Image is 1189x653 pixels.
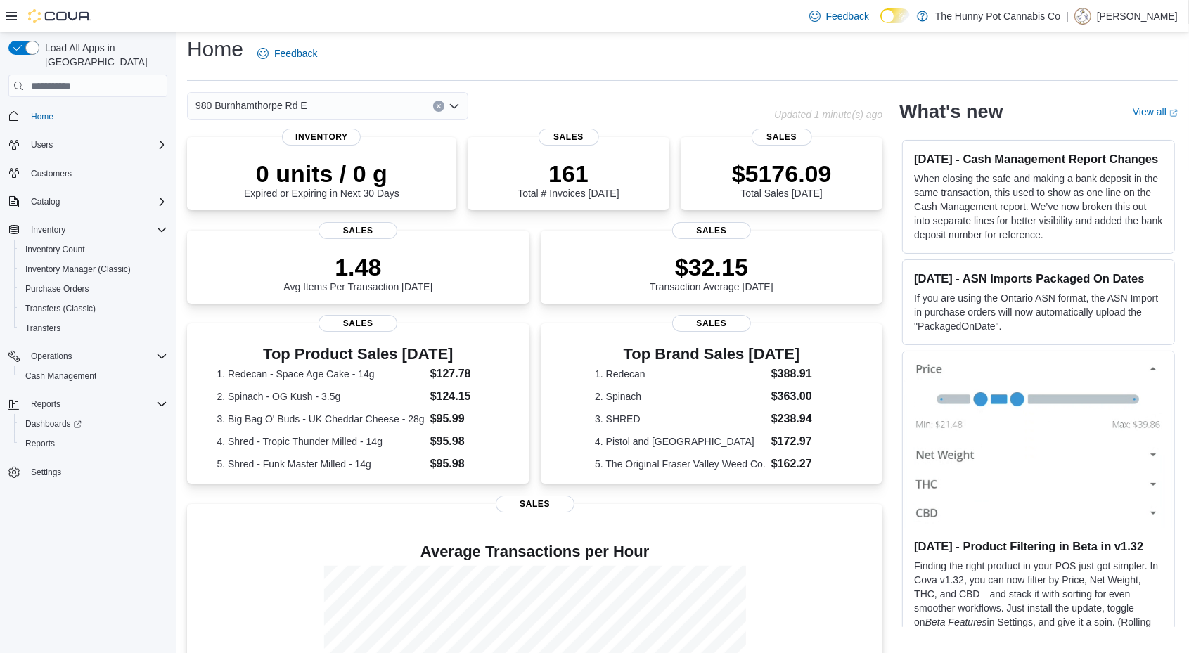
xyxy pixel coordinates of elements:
[899,101,1003,123] h2: What's new
[672,222,751,239] span: Sales
[672,315,751,332] span: Sales
[319,222,397,239] span: Sales
[20,368,167,384] span: Cash Management
[25,370,96,382] span: Cash Management
[771,433,828,450] dd: $172.97
[804,2,875,30] a: Feedback
[25,396,66,413] button: Reports
[31,196,60,207] span: Catalog
[538,129,598,146] span: Sales
[914,539,1163,553] h3: [DATE] - Product Filtering in Beta in v1.32
[25,136,58,153] button: Users
[3,105,173,126] button: Home
[20,435,167,452] span: Reports
[14,279,173,299] button: Purchase Orders
[774,109,882,120] p: Updated 1 minute(s) ago
[650,253,773,281] p: $32.15
[20,300,101,317] a: Transfers (Classic)
[430,388,499,405] dd: $124.15
[914,291,1163,333] p: If you are using the Ontario ASN format, the ASN Import in purchase orders will now automatically...
[771,366,828,382] dd: $388.91
[595,457,766,471] dt: 5. The Original Fraser Valley Weed Co.
[28,9,91,23] img: Cova
[25,303,96,314] span: Transfers (Classic)
[430,366,499,382] dd: $127.78
[925,616,987,628] em: Beta Features
[14,366,173,386] button: Cash Management
[217,367,424,381] dt: 1. Redecan - Space Age Cake - 14g
[14,414,173,434] a: Dashboards
[595,434,766,448] dt: 4. Pistol and [GEOGRAPHIC_DATA]
[20,241,167,258] span: Inventory Count
[31,467,61,478] span: Settings
[3,347,173,366] button: Operations
[282,129,361,146] span: Inventory
[752,129,812,146] span: Sales
[3,394,173,414] button: Reports
[25,221,71,238] button: Inventory
[771,455,828,472] dd: $162.27
[8,100,167,519] nav: Complex example
[20,261,167,278] span: Inventory Manager (Classic)
[319,315,397,332] span: Sales
[20,415,87,432] a: Dashboards
[3,462,173,482] button: Settings
[732,160,832,199] div: Total Sales [DATE]
[25,418,82,429] span: Dashboards
[25,136,167,153] span: Users
[20,415,167,432] span: Dashboards
[880,8,910,23] input: Dark Mode
[518,160,619,199] div: Total # Invoices [DATE]
[20,368,102,384] a: Cash Management
[25,193,65,210] button: Catalog
[20,320,66,337] a: Transfers
[3,135,173,155] button: Users
[1074,8,1091,25] div: Dillon Marquez
[195,97,307,114] span: 980 Burnhamthorpe Rd E
[244,160,399,199] div: Expired or Expiring in Next 30 Days
[14,318,173,338] button: Transfers
[14,299,173,318] button: Transfers (Classic)
[25,438,55,449] span: Reports
[3,220,173,240] button: Inventory
[25,464,67,481] a: Settings
[217,412,424,426] dt: 3. Big Bag O' Buds - UK Cheddar Cheese - 28g
[20,280,167,297] span: Purchase Orders
[496,496,574,512] span: Sales
[274,46,317,60] span: Feedback
[31,351,72,362] span: Operations
[25,244,85,255] span: Inventory Count
[518,160,619,188] p: 161
[3,192,173,212] button: Catalog
[217,389,424,403] dt: 2. Spinach - OG Kush - 3.5g
[20,280,95,297] a: Purchase Orders
[732,160,832,188] p: $5176.09
[20,435,60,452] a: Reports
[25,348,167,365] span: Operations
[20,320,167,337] span: Transfers
[650,253,773,292] div: Transaction Average [DATE]
[217,346,499,363] h3: Top Product Sales [DATE]
[1169,109,1178,117] svg: External link
[252,39,323,67] a: Feedback
[771,410,828,427] dd: $238.94
[25,193,167,210] span: Catalog
[25,264,131,275] span: Inventory Manager (Classic)
[25,283,89,295] span: Purchase Orders
[430,433,499,450] dd: $95.98
[283,253,432,281] p: 1.48
[1097,8,1178,25] p: [PERSON_NAME]
[595,412,766,426] dt: 3. SHRED
[430,410,499,427] dd: $95.99
[25,108,59,125] a: Home
[14,434,173,453] button: Reports
[25,463,167,481] span: Settings
[31,111,53,122] span: Home
[595,389,766,403] dt: 2. Spinach
[31,224,65,235] span: Inventory
[433,101,444,112] button: Clear input
[244,160,399,188] p: 0 units / 0 g
[14,240,173,259] button: Inventory Count
[217,434,424,448] dt: 4. Shred - Tropic Thunder Milled - 14g
[914,271,1163,285] h3: [DATE] - ASN Imports Packaged On Dates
